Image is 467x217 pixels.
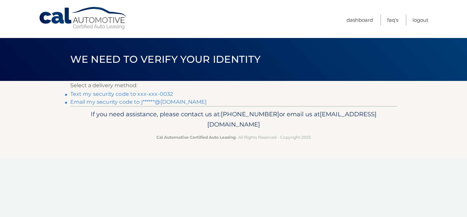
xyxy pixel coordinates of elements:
a: FAQ's [387,15,398,25]
p: Select a delivery method: [70,81,397,90]
a: Cal Automotive [39,7,128,30]
a: Email my security code to j******@[DOMAIN_NAME] [70,99,207,105]
span: [PHONE_NUMBER] [221,110,279,118]
a: Logout [413,15,428,25]
a: Text my security code to xxx-xxx-0032 [70,91,173,97]
a: Dashboard [347,15,373,25]
p: If you need assistance, please contact us at: or email us at [75,109,393,130]
span: We need to verify your identity [70,53,261,65]
strong: Cal Automotive Certified Auto Leasing [156,135,236,140]
p: - All Rights Reserved - Copyright 2025 [75,134,393,141]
